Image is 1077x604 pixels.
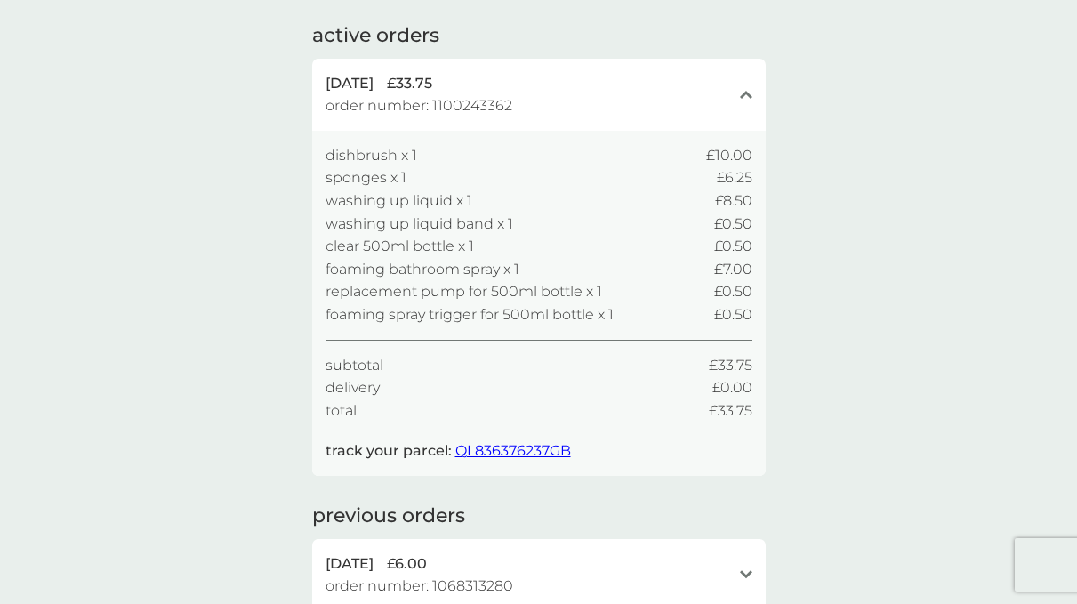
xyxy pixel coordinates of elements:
span: foaming bathroom spray x 1 [326,258,519,281]
span: £0.50 [714,213,752,236]
span: £0.50 [714,303,752,326]
span: delivery [326,376,380,399]
a: QL836376237GB [455,442,571,459]
span: replacement pump for 500ml bottle x 1 [326,280,602,303]
span: order number: 1100243362 [326,94,512,117]
span: £8.50 [715,189,752,213]
span: £33.75 [387,72,432,95]
span: foaming spray trigger for 500ml bottle x 1 [326,303,614,326]
span: dishbrush x 1 [326,144,417,167]
h2: active orders [312,22,439,50]
span: clear 500ml bottle x 1 [326,235,474,258]
span: sponges x 1 [326,166,406,189]
span: £10.00 [706,144,752,167]
span: £6.25 [717,166,752,189]
span: £33.75 [709,399,752,423]
span: subtotal [326,354,383,377]
span: £0.50 [714,280,752,303]
span: £0.00 [712,376,752,399]
span: [DATE] [326,72,374,95]
span: total [326,399,357,423]
span: [DATE] [326,552,374,576]
h2: previous orders [312,503,465,530]
span: washing up liquid x 1 [326,189,472,213]
span: order number: 1068313280 [326,575,513,598]
p: track your parcel: [326,439,571,463]
span: £33.75 [709,354,752,377]
span: £6.00 [387,552,427,576]
span: £7.00 [714,258,752,281]
span: £0.50 [714,235,752,258]
span: washing up liquid band x 1 [326,213,513,236]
